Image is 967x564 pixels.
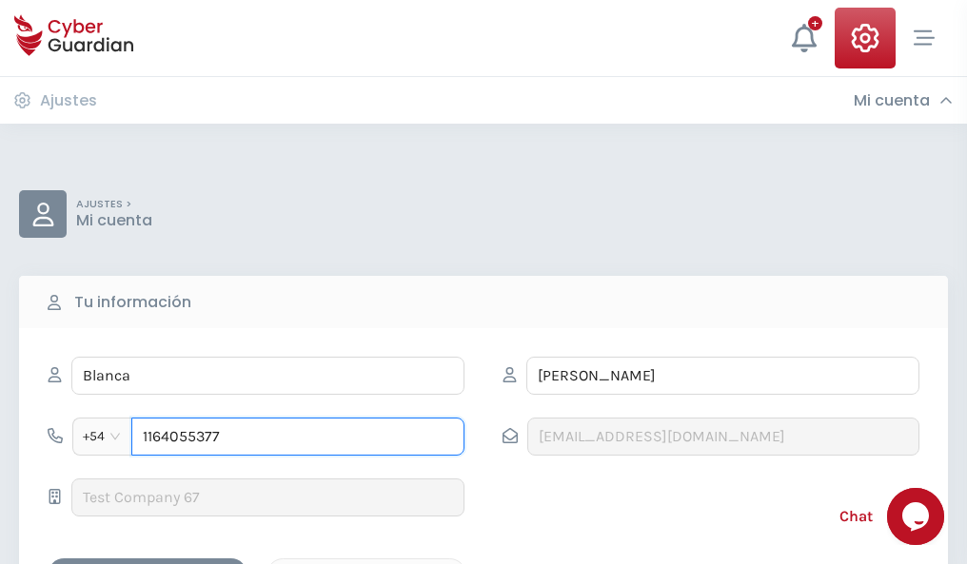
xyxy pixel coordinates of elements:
div: + [808,16,822,30]
span: Chat [839,505,873,528]
h3: Ajustes [40,91,97,110]
div: Mi cuenta [854,91,953,110]
h3: Mi cuenta [854,91,930,110]
p: Mi cuenta [76,211,152,230]
p: AJUSTES > [76,198,152,211]
span: +54 [83,422,122,451]
iframe: chat widget [887,488,948,545]
b: Tu información [74,291,191,314]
